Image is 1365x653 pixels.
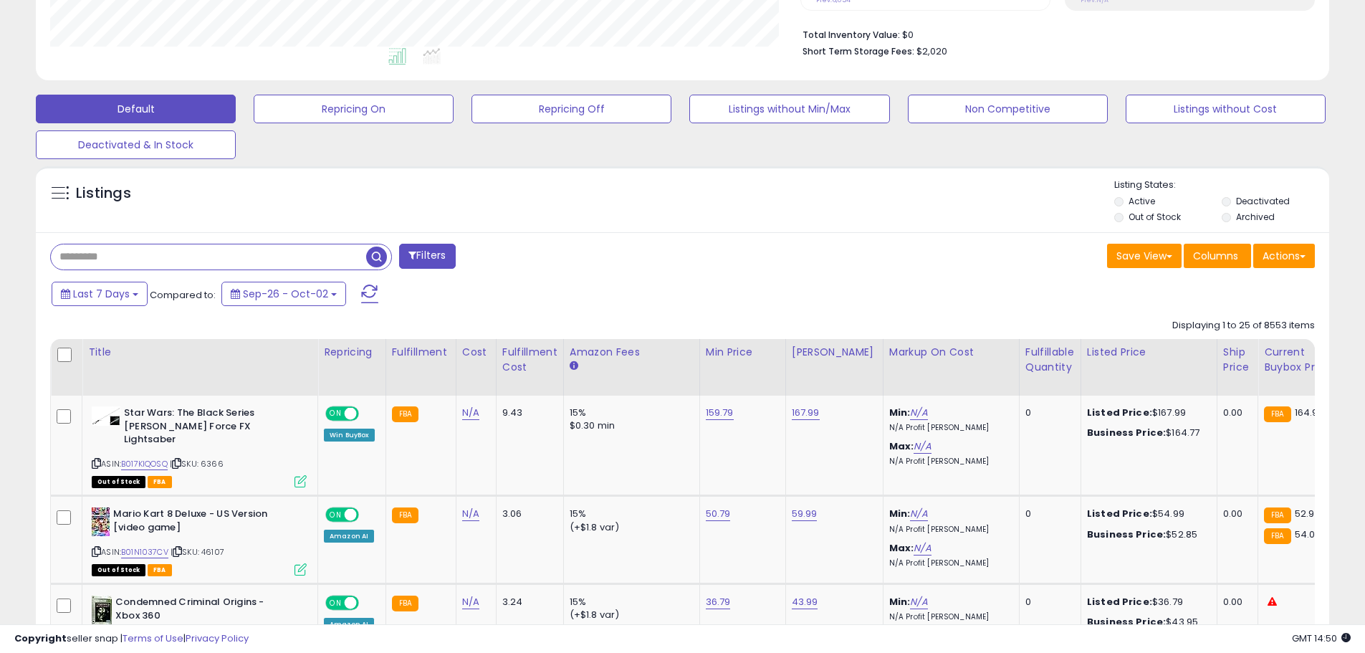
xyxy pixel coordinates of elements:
[92,564,145,576] span: All listings that are currently out of stock and unavailable for purchase on Amazon
[570,360,578,373] small: Amazon Fees.
[254,95,454,123] button: Repricing On
[570,419,689,432] div: $0.30 min
[76,183,131,204] h5: Listings
[327,408,345,420] span: ON
[502,406,552,419] div: 9.43
[1087,596,1206,609] div: $36.79
[570,345,694,360] div: Amazon Fees
[1087,528,1206,541] div: $52.85
[706,345,780,360] div: Min Price
[1253,244,1315,268] button: Actions
[357,597,380,609] span: OFF
[88,345,312,360] div: Title
[1236,211,1275,223] label: Archived
[910,595,927,609] a: N/A
[14,632,249,646] div: seller snap | |
[570,507,689,520] div: 15%
[1087,595,1152,609] b: Listed Price:
[1025,596,1070,609] div: 0
[327,597,345,609] span: ON
[502,596,552,609] div: 3.24
[462,345,490,360] div: Cost
[243,287,328,301] span: Sep-26 - Oct-02
[1295,507,1315,520] span: 52.9
[170,458,224,470] span: | SKU: 6366
[889,558,1008,568] p: N/A Profit [PERSON_NAME]
[1223,596,1247,609] div: 0.00
[148,564,172,576] span: FBA
[148,476,172,488] span: FBA
[324,345,380,360] div: Repricing
[1087,426,1166,439] b: Business Price:
[889,345,1013,360] div: Markup on Cost
[221,282,346,306] button: Sep-26 - Oct-02
[502,345,557,375] div: Fulfillment Cost
[1292,631,1351,645] span: 2025-10-10 14:50 GMT
[1264,507,1290,523] small: FBA
[792,406,820,420] a: 167.99
[570,521,689,534] div: (+$1.8 var)
[1184,244,1251,268] button: Columns
[92,507,307,574] div: ASIN:
[392,507,418,523] small: FBA
[52,282,148,306] button: Last 7 Days
[706,507,731,521] a: 50.79
[392,596,418,611] small: FBA
[357,509,380,521] span: OFF
[792,507,818,521] a: 59.99
[889,541,914,555] b: Max:
[914,439,931,454] a: N/A
[357,408,380,420] span: OFF
[803,29,900,41] b: Total Inventory Value:
[689,95,889,123] button: Listings without Min/Max
[1223,345,1252,375] div: Ship Price
[124,406,298,450] b: Star Wars: The Black Series [PERSON_NAME] Force FX Lightsaber
[1087,406,1152,419] b: Listed Price:
[121,458,168,470] a: B017KIQOSQ
[1087,507,1152,520] b: Listed Price:
[889,507,911,520] b: Min:
[462,595,479,609] a: N/A
[1087,426,1206,439] div: $164.77
[324,429,375,442] div: Win BuyBox
[502,507,552,520] div: 3.06
[570,406,689,419] div: 15%
[889,406,911,419] b: Min:
[706,595,731,609] a: 36.79
[1087,406,1206,419] div: $167.99
[1114,178,1329,192] p: Listing States:
[73,287,130,301] span: Last 7 Days
[1087,345,1211,360] div: Listed Price
[327,509,345,521] span: ON
[1087,528,1166,541] b: Business Price:
[908,95,1108,123] button: Non Competitive
[1223,406,1247,419] div: 0.00
[1025,507,1070,520] div: 0
[1025,406,1070,419] div: 0
[889,439,914,453] b: Max:
[889,457,1008,467] p: N/A Profit [PERSON_NAME]
[1295,406,1324,419] span: 164.93
[916,44,947,58] span: $2,020
[803,45,914,57] b: Short Term Storage Fees:
[1264,528,1290,544] small: FBA
[889,525,1008,535] p: N/A Profit [PERSON_NAME]
[36,130,236,159] button: Deactivated & In Stock
[910,507,927,521] a: N/A
[14,631,67,645] strong: Copyright
[36,95,236,123] button: Default
[171,546,224,558] span: | SKU: 46107
[1129,195,1155,207] label: Active
[570,609,689,621] div: (+$1.8 var)
[186,631,249,645] a: Privacy Policy
[1107,244,1182,268] button: Save View
[92,476,145,488] span: All listings that are currently out of stock and unavailable for purchase on Amazon
[1025,345,1075,375] div: Fulfillable Quantity
[1236,195,1290,207] label: Deactivated
[392,345,450,360] div: Fulfillment
[115,596,289,626] b: Condemned Criminal Origins - Xbox 360
[1126,95,1326,123] button: Listings without Cost
[1223,507,1247,520] div: 0.00
[570,596,689,609] div: 15%
[121,546,168,558] a: B01N1037CV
